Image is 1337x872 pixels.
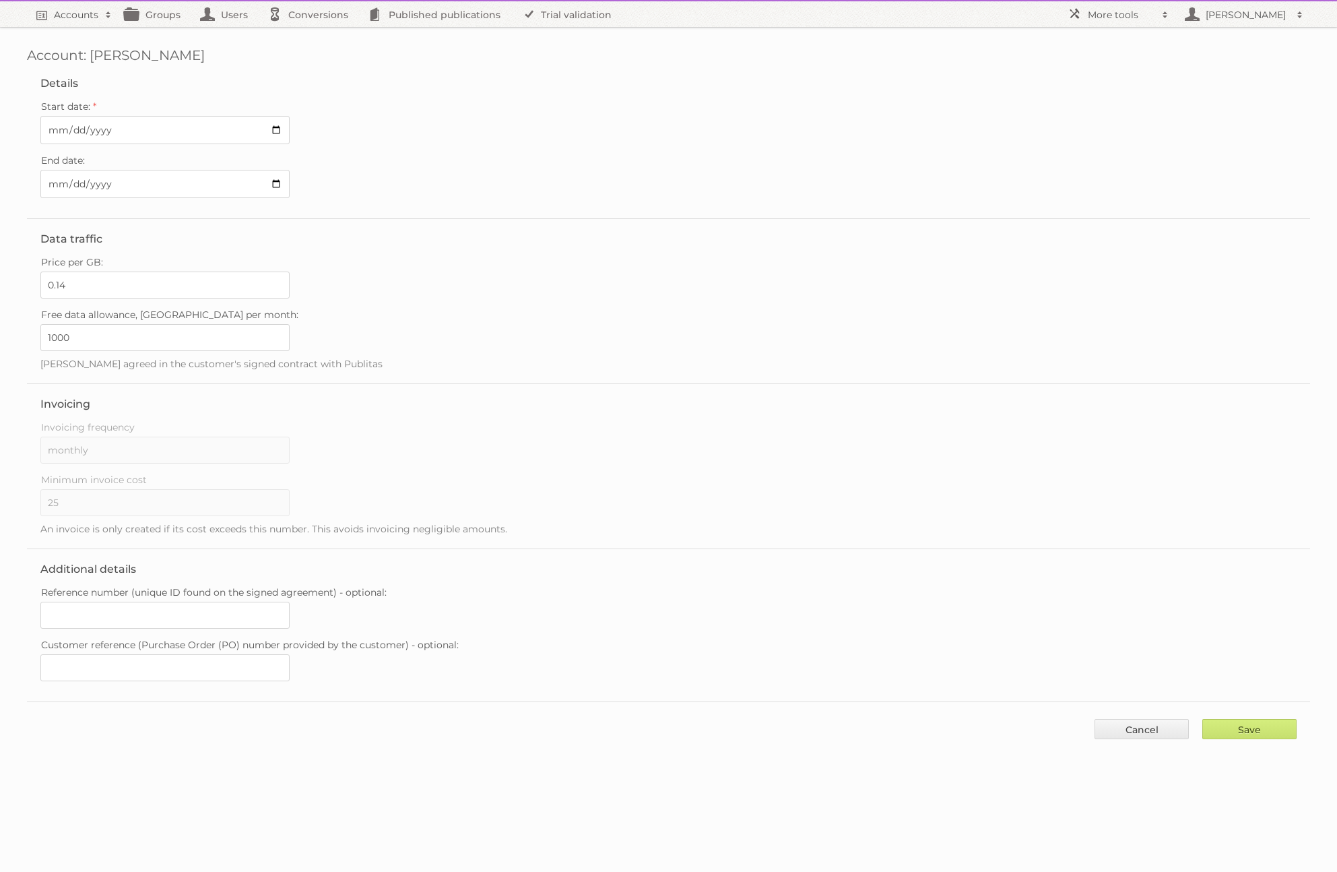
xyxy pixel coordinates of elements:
[514,1,625,27] a: Trial validation
[41,256,103,268] span: Price per GB:
[1175,1,1310,27] a: [PERSON_NAME]
[1088,8,1155,22] h2: More tools
[261,1,362,27] a: Conversions
[1202,8,1290,22] h2: [PERSON_NAME]
[27,1,119,27] a: Accounts
[40,232,102,245] legend: Data traffic
[41,154,85,166] span: End date:
[41,474,147,486] span: Minimum invoice cost
[41,421,135,433] span: Invoicing frequency
[1202,719,1297,739] input: Save
[40,398,90,410] legend: Invoicing
[1061,1,1175,27] a: More tools
[54,8,98,22] h2: Accounts
[41,309,298,321] span: Free data allowance, [GEOGRAPHIC_DATA] per month:
[40,523,507,535] span: An invoice is only created if its cost exceeds this number. This avoids invoicing negligible amou...
[40,563,136,575] legend: Additional details
[41,100,90,113] span: Start date:
[362,1,514,27] a: Published publications
[40,358,383,370] span: [PERSON_NAME] agreed in the customer's signed contract with Publitas
[27,47,1310,63] h1: Account: [PERSON_NAME]
[1095,719,1189,739] a: Cancel
[41,639,459,651] span: Customer reference (Purchase Order (PO) number provided by the customer) - optional:
[194,1,261,27] a: Users
[40,77,78,90] legend: Details
[41,586,387,598] span: Reference number (unique ID found on the signed agreement) - optional:
[119,1,194,27] a: Groups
